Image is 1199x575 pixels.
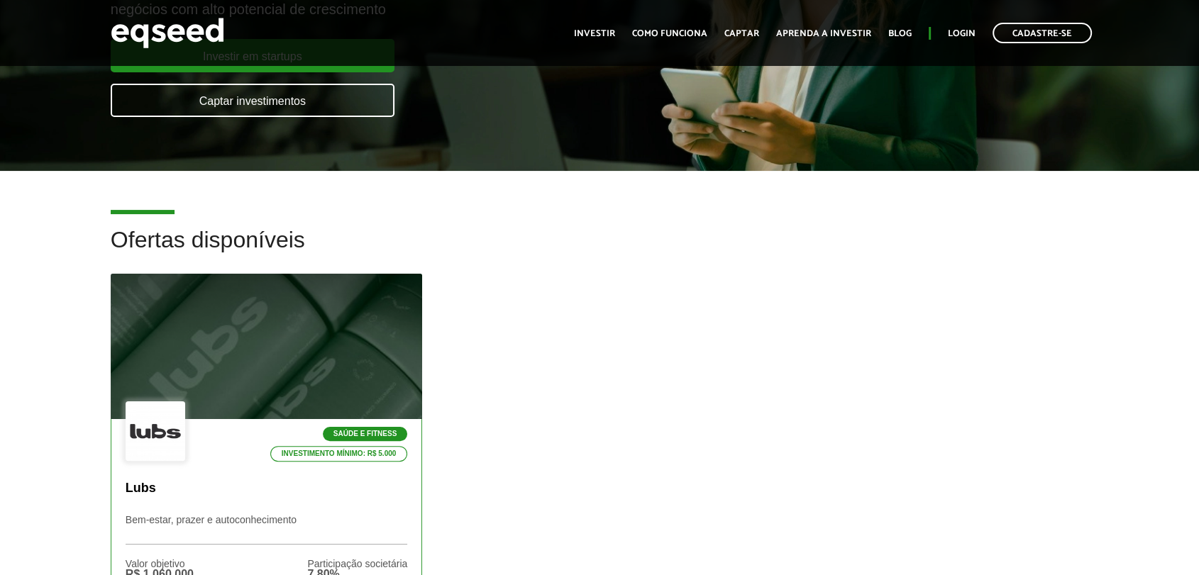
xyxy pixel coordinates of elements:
[993,23,1092,43] a: Cadastre-se
[111,228,1088,274] h2: Ofertas disponíveis
[888,29,912,38] a: Blog
[632,29,707,38] a: Como funciona
[126,481,407,496] p: Lubs
[948,29,976,38] a: Login
[776,29,871,38] a: Aprenda a investir
[270,446,408,462] p: Investimento mínimo: R$ 5.000
[111,14,224,52] img: EqSeed
[126,559,194,569] div: Valor objetivo
[323,427,407,441] p: Saúde e Fitness
[724,29,759,38] a: Captar
[111,84,394,117] a: Captar investimentos
[126,514,407,545] p: Bem-estar, prazer e autoconhecimento
[574,29,615,38] a: Investir
[307,559,407,569] div: Participação societária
